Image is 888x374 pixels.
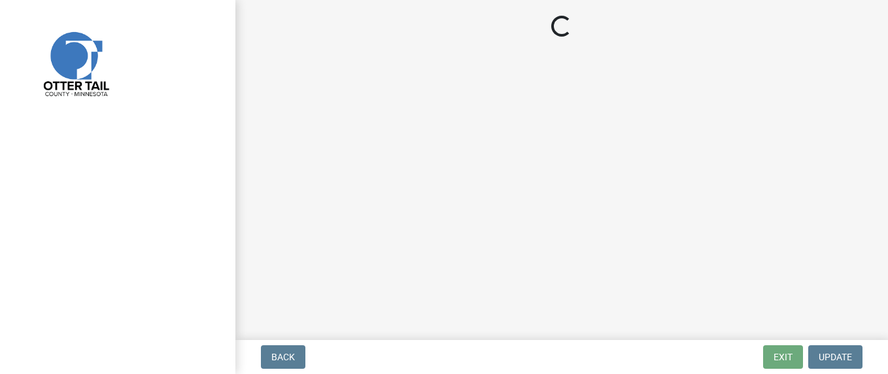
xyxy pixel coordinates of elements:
span: Back [271,352,295,362]
span: Update [819,352,852,362]
button: Exit [763,345,803,369]
button: Back [261,345,305,369]
button: Update [808,345,862,369]
img: Otter Tail County, Minnesota [26,14,124,112]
